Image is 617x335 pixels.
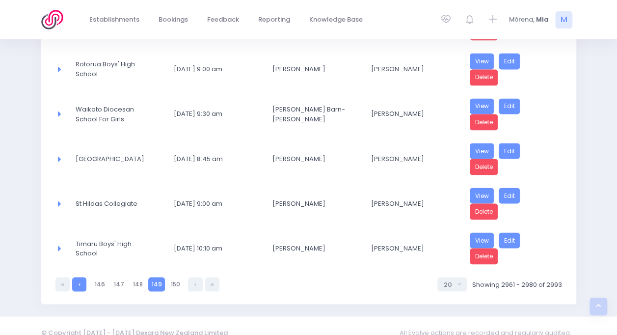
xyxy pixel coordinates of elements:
a: Delete [470,203,498,220]
a: Previous [72,277,86,291]
a: Edit [499,143,520,159]
a: 148 [130,277,146,291]
td: Glenn Scott [266,137,365,181]
td: Alicia Smale [365,92,463,137]
span: Reporting [258,15,290,25]
span: Timaru Boys' High School [76,239,151,258]
td: 13 October 2025 9:00 am [167,47,266,91]
td: Annette Binnie [365,47,463,91]
td: <a href="https://3sfl.stjis.org.nz/booking/39212679-2b7f-4869-a3a7-3cfd6d8d6d46" class="btn btn-p... [463,181,562,226]
a: First [55,277,70,291]
span: [DATE] 9:00 am [174,198,249,208]
span: Showing 2961 - 2980 of 2993 [472,279,562,289]
span: [DATE] 9:30 am [174,109,249,119]
a: Knowledge Base [301,10,371,29]
span: M [555,11,572,28]
a: 146 [91,277,108,291]
a: View [470,143,494,159]
td: Waikato Diocesan School For Girls [69,92,168,137]
a: Delete [470,114,498,130]
td: <a href="https://3sfl.stjis.org.nz/booking/e2d6f8e3-d01d-40be-b3de-0492309d84a4" class="btn btn-p... [463,92,562,137]
td: 14 October 2025 8:45 am [167,137,266,181]
img: Logo [41,10,69,29]
td: Rotorua Boys' High School [69,47,168,91]
span: [GEOGRAPHIC_DATA] [76,154,151,164]
span: [PERSON_NAME] [272,198,348,208]
span: [PERSON_NAME] [371,64,447,74]
td: <a href="https://3sfl.stjis.org.nz/booking/fc6d0d39-af41-4be3-913c-c7c5df78a385" class="btn btn-p... [463,137,562,181]
span: Mia [536,15,549,25]
span: [DATE] 10:10 am [174,243,249,253]
a: View [470,232,494,249]
td: 13 October 2025 9:30 am [167,92,266,137]
a: Bookings [151,10,196,29]
span: [PERSON_NAME] [272,154,348,164]
button: Select page size [437,277,467,291]
a: View [470,98,494,114]
span: St Hildas Collegiate [76,198,151,208]
span: Bookings [159,15,188,25]
a: Reporting [250,10,298,29]
span: [DATE] 8:45 am [174,154,249,164]
a: Delete [470,69,498,85]
span: [PERSON_NAME] Barn-[PERSON_NAME] [272,105,348,124]
td: Helen Barn-Graham [266,92,365,137]
a: Next [188,277,202,291]
td: Mairehau High School [69,137,168,181]
td: 14 October 2025 9:00 am [167,181,266,226]
td: Amy Lucas [365,181,463,226]
a: 147 [110,277,127,291]
a: Edit [499,232,520,249]
a: 149 [148,277,165,291]
span: [DATE] 9:00 am [174,64,249,74]
td: Cameron Gibb [266,226,365,271]
a: Edit [499,53,520,69]
a: 150 [167,277,183,291]
a: View [470,53,494,69]
td: St Hildas Collegiate [69,181,168,226]
a: Edit [499,98,520,114]
span: [PERSON_NAME] [371,198,447,208]
td: Monique Grant [266,181,365,226]
span: [PERSON_NAME] [272,64,348,74]
a: Delete [470,248,498,264]
td: Nikki McLauchlan [365,137,463,181]
span: [PERSON_NAME] [371,109,447,119]
span: [PERSON_NAME] [371,154,447,164]
a: Last [205,277,219,291]
td: Megan Holden [365,226,463,271]
a: Edit [499,188,520,204]
div: 20 [444,279,455,289]
td: Timaru Boys' High School [69,226,168,271]
span: Rotorua Boys' High School [76,59,151,79]
span: Establishments [89,15,139,25]
span: Mōrena, [509,15,535,25]
td: <a href="https://3sfl.stjis.org.nz/booking/9e582bc2-07ff-43ab-beb9-27c03de916a7" class="btn btn-p... [463,47,562,91]
span: Feedback [207,15,239,25]
td: Stephanie Adlam [266,47,365,91]
span: [PERSON_NAME] [272,243,348,253]
td: 14 October 2025 10:10 am [167,226,266,271]
span: Knowledge Base [309,15,363,25]
a: Delete [470,159,498,175]
a: View [470,188,494,204]
a: Feedback [199,10,247,29]
td: <a href="https://3sfl.stjis.org.nz/booking/d3f2ee29-4fda-4329-8df2-ad1af7e078fb" class="btn btn-p... [463,226,562,271]
a: Establishments [81,10,148,29]
span: [PERSON_NAME] [371,243,447,253]
span: Waikato Diocesan School For Girls [76,105,151,124]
